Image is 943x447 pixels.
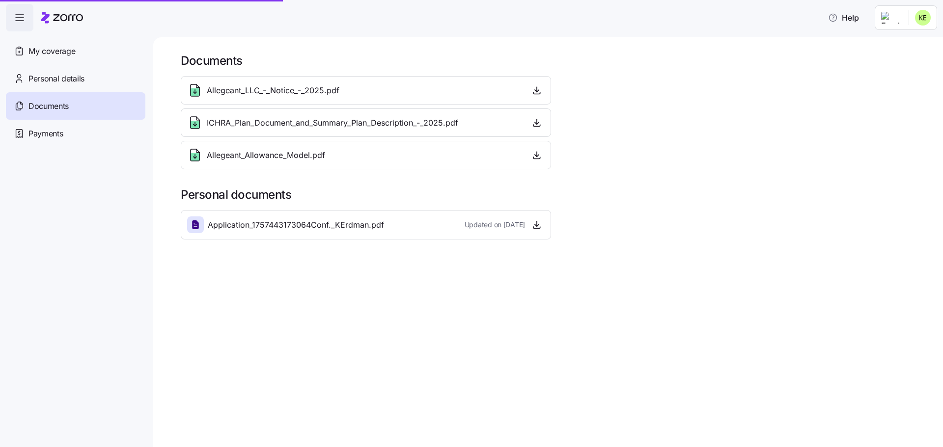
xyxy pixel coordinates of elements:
h1: Documents [181,53,929,68]
span: Help [828,12,859,24]
img: 9c3023d2490eb309fd28c4e27891d9b9 [915,10,931,26]
span: Payments [28,128,63,140]
a: Documents [6,92,145,120]
a: Personal details [6,65,145,92]
span: Application_1757443173064Conf._KErdman.pdf [208,219,384,231]
span: Personal details [28,73,84,85]
button: Help [820,8,867,27]
span: Allegeant_LLC_-_Notice_-_2025.pdf [207,84,339,97]
img: Employer logo [881,12,901,24]
a: Payments [6,120,145,147]
span: My coverage [28,45,75,57]
span: Allegeant_Allowance_Model.pdf [207,149,325,161]
span: Documents [28,100,69,112]
a: My coverage [6,37,145,65]
span: ICHRA_Plan_Document_and_Summary_Plan_Description_-_2025.pdf [207,117,458,129]
h1: Personal documents [181,187,929,202]
span: Updated on [DATE] [465,220,525,230]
